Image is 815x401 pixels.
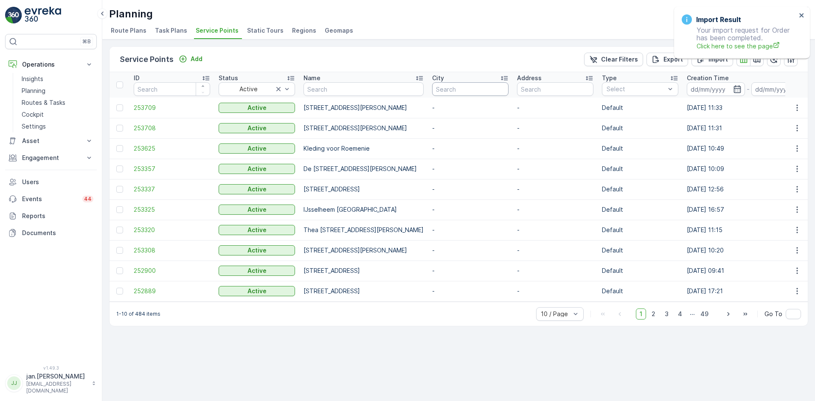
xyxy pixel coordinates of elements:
[598,118,683,138] td: Default
[134,246,210,255] a: 253308
[5,224,97,241] a: Documents
[219,225,295,235] button: Active
[683,138,813,159] td: [DATE] 10:49
[513,220,598,240] td: -
[598,138,683,159] td: Default
[513,261,598,281] td: -
[134,226,210,234] a: 253320
[428,118,513,138] td: -
[299,261,428,281] td: [STREET_ADDRESS]
[134,287,210,295] a: 252889
[22,122,46,131] p: Settings
[682,26,796,50] p: Your import request for Order has been completed.
[428,199,513,220] td: -
[219,184,295,194] button: Active
[22,60,80,69] p: Operations
[116,311,160,317] p: 1-10 of 484 items
[5,149,97,166] button: Engagement
[299,281,428,301] td: [STREET_ADDRESS]
[517,74,542,82] p: Address
[683,199,813,220] td: [DATE] 16:57
[155,26,187,35] span: Task Plans
[116,227,123,233] div: Toggle Row Selected
[247,26,284,35] span: Static Tours
[22,87,45,95] p: Planning
[26,372,87,381] p: jan.[PERSON_NAME]
[5,208,97,224] a: Reports
[683,159,813,179] td: [DATE] 10:09
[18,109,97,121] a: Cockpit
[134,205,210,214] a: 253325
[22,195,77,203] p: Events
[432,82,509,96] input: Search
[22,229,93,237] p: Documents
[663,55,683,64] p: Export
[708,55,728,64] p: Import
[116,267,123,274] div: Toggle Row Selected
[116,206,123,213] div: Toggle Row Selected
[5,365,97,370] span: v 1.49.3
[219,245,295,255] button: Active
[134,144,210,153] span: 253625
[513,179,598,199] td: -
[697,42,796,50] a: Click here to see the page
[428,179,513,199] td: -
[661,308,672,320] span: 3
[134,124,210,132] span: 253708
[22,110,44,119] p: Cockpit
[299,179,428,199] td: [STREET_ADDRESS]
[5,132,97,149] button: Asset
[247,287,267,295] p: Active
[646,53,688,66] button: Export
[584,53,643,66] button: Clear Filters
[175,54,206,64] button: Add
[513,240,598,261] td: -
[18,85,97,97] a: Planning
[134,74,140,82] p: ID
[513,199,598,220] td: -
[219,286,295,296] button: Active
[299,240,428,261] td: [STREET_ADDRESS][PERSON_NAME]
[191,55,202,63] p: Add
[299,98,428,118] td: [STREET_ADDRESS][PERSON_NAME]
[219,74,238,82] p: Status
[683,281,813,301] td: [DATE] 17:21
[598,179,683,199] td: Default
[18,121,97,132] a: Settings
[513,118,598,138] td: -
[517,82,593,96] input: Search
[134,104,210,112] a: 253709
[134,165,210,173] a: 253357
[247,165,267,173] p: Active
[598,98,683,118] td: Default
[5,7,22,24] img: logo
[428,281,513,301] td: -
[764,310,782,318] span: Go To
[513,138,598,159] td: -
[219,266,295,276] button: Active
[22,75,43,83] p: Insights
[5,56,97,73] button: Operations
[325,26,353,35] span: Geomaps
[22,212,93,220] p: Reports
[18,73,97,85] a: Insights
[134,185,210,193] a: 253337
[683,179,813,199] td: [DATE] 12:56
[22,137,80,145] p: Asset
[219,143,295,154] button: Active
[22,178,93,186] p: Users
[134,266,210,275] a: 252900
[683,261,813,281] td: [DATE] 09:41
[428,220,513,240] td: -
[607,85,665,93] p: Select
[602,74,617,82] p: Type
[247,205,267,214] p: Active
[428,98,513,118] td: -
[304,82,424,96] input: Search
[513,159,598,179] td: -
